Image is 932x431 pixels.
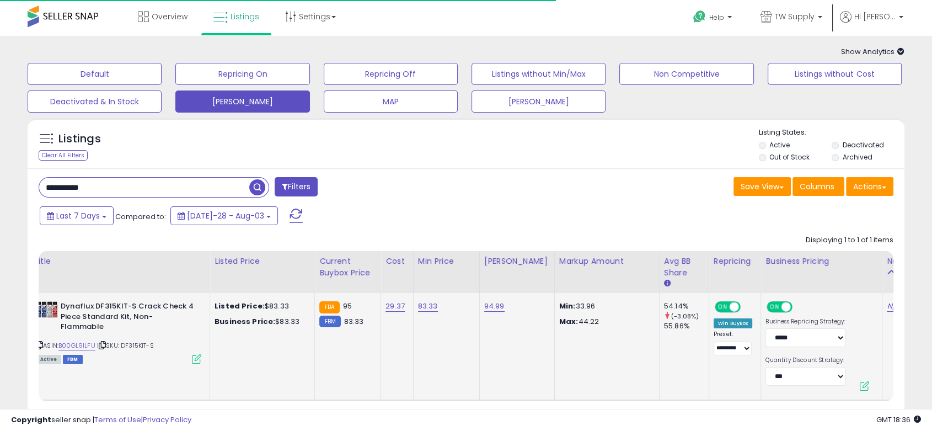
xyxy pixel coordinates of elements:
label: Business Repricing Strategy: [765,318,845,326]
span: FBM [63,355,83,364]
span: Last 7 Days [56,210,100,221]
button: Default [28,63,162,85]
button: [DATE]-28 - Aug-03 [170,206,278,225]
div: Current Buybox Price [319,256,376,279]
span: 95 [342,301,351,311]
span: 2025-08-11 18:36 GMT [876,414,921,425]
small: Avg BB Share. [664,279,671,289]
div: Listed Price [215,256,310,267]
span: 83.33 [344,316,363,327]
small: FBA [319,301,340,313]
button: Actions [846,177,893,196]
p: 44.22 [559,317,651,327]
a: 29.37 [385,301,405,312]
div: Clear All Filters [39,150,88,161]
strong: Max: [559,316,579,327]
label: Quantity Discount Strategy: [765,356,845,364]
p: 33.96 [559,301,651,311]
label: Out of Stock [769,152,810,162]
button: Repricing Off [324,63,458,85]
button: MAP [324,91,458,113]
button: Last 7 Days [40,206,114,225]
span: Listings [231,11,259,22]
i: Get Help [693,10,706,24]
strong: Copyright [11,414,51,425]
a: Terms of Use [94,414,141,425]
button: Listings without Cost [768,63,902,85]
span: TW Supply [775,11,815,22]
a: 83.33 [418,301,438,312]
span: Help [709,13,724,22]
button: Repricing On [175,63,309,85]
img: 51KEw5DJfgL._SL40_.jpg [36,301,58,318]
h5: Listings [58,131,101,147]
b: Listed Price: [215,301,265,311]
span: Hi [PERSON_NAME] [854,11,896,22]
strong: Min: [559,301,576,311]
span: Show Analytics [841,46,904,57]
div: $83.33 [215,317,306,327]
span: ON [716,302,730,312]
span: Overview [152,11,188,22]
div: [PERSON_NAME] [484,256,550,267]
div: $83.33 [215,301,306,311]
span: All listings currently available for purchase on Amazon [36,355,61,364]
small: (-3.08%) [671,312,699,321]
b: Business Price: [215,316,275,327]
label: Active [769,140,790,150]
div: Win BuyBox [714,318,753,328]
a: Help [684,2,743,36]
span: Compared to: [115,211,166,222]
small: FBM [319,316,341,327]
a: Privacy Policy [143,414,191,425]
div: 55.86% [664,321,709,331]
div: Preset: [714,331,753,355]
div: Markup Amount [559,256,655,267]
button: [PERSON_NAME] [472,91,606,113]
div: Business Pricing [765,256,877,267]
span: OFF [791,302,808,312]
label: Deactivated [843,140,884,150]
span: OFF [739,302,757,312]
span: Columns [800,181,834,192]
div: 54.14% [664,301,709,311]
button: [PERSON_NAME] [175,91,309,113]
a: Hi [PERSON_NAME] [840,11,903,36]
div: seller snap | | [11,415,191,425]
b: Dynaflux DF315KIT-S Crack Check 4 Piece Standard Kit, Non-Flammable [61,301,195,335]
div: Repricing [714,256,757,267]
button: Non Competitive [619,63,753,85]
div: Displaying 1 to 1 of 1 items [806,235,893,246]
button: Columns [792,177,844,196]
a: B00GL9ILFU [58,341,95,350]
div: Cost [385,256,409,267]
span: | SKU: DF315KIT-S [97,341,154,350]
p: Listing States: [759,127,904,138]
button: Listings without Min/Max [472,63,606,85]
button: Filters [275,177,318,196]
span: ON [768,302,781,312]
div: Note [887,256,908,267]
div: Min Price [418,256,475,267]
label: Archived [843,152,872,162]
button: Deactivated & In Stock [28,91,162,113]
div: Avg BB Share [664,256,704,279]
div: Title [33,256,205,267]
a: 94.99 [484,301,505,312]
button: Save View [733,177,791,196]
span: [DATE]-28 - Aug-03 [187,210,264,221]
a: N/A [887,301,900,312]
